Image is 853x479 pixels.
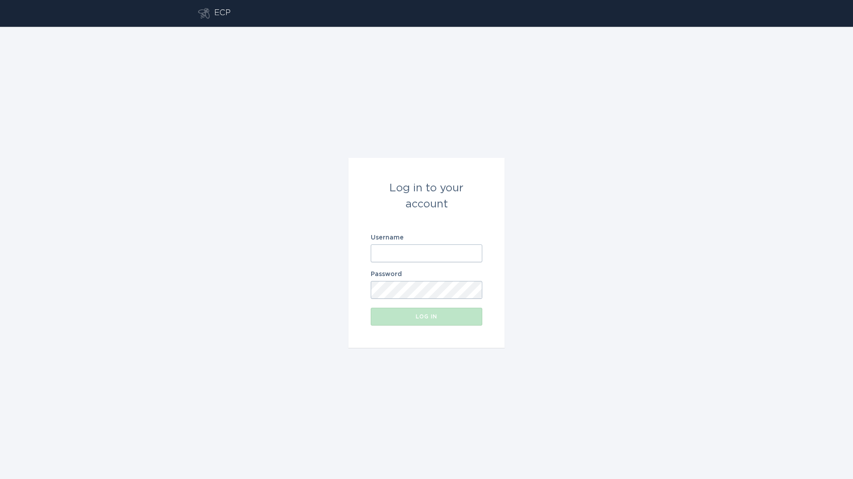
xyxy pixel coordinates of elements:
[371,235,482,241] label: Username
[214,8,231,19] div: ECP
[375,314,478,319] div: Log in
[371,308,482,326] button: Log in
[371,180,482,212] div: Log in to your account
[371,271,482,277] label: Password
[198,8,210,19] button: Go to dashboard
